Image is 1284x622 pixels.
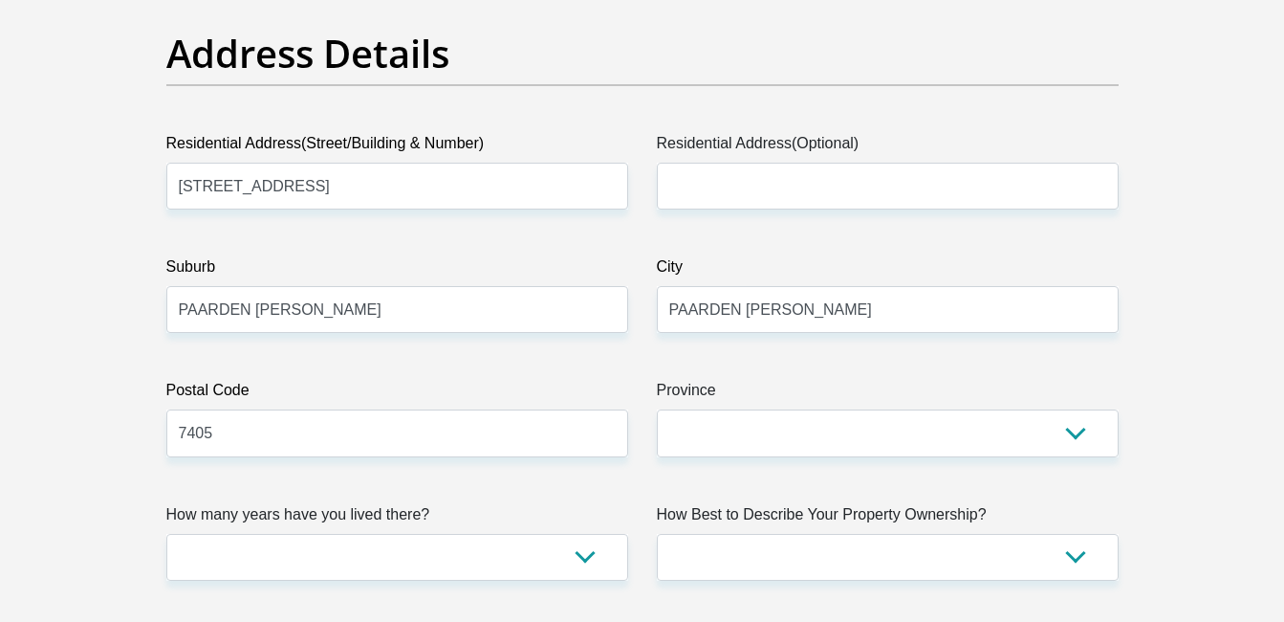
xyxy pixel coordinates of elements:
[657,132,1119,163] label: Residential Address(Optional)
[166,379,628,410] label: Postal Code
[657,255,1119,286] label: City
[657,286,1119,333] input: City
[166,503,628,534] label: How many years have you lived there?
[657,410,1119,456] select: Please Select a Province
[166,286,628,333] input: Suburb
[657,534,1119,581] select: Please select a value
[166,163,628,210] input: Valid residential address
[166,31,1119,77] h2: Address Details
[657,503,1119,534] label: How Best to Describe Your Property Ownership?
[166,255,628,286] label: Suburb
[657,379,1119,410] label: Province
[166,410,628,456] input: Postal Code
[657,163,1119,210] input: Address line 2 (Optional)
[166,132,628,163] label: Residential Address(Street/Building & Number)
[166,534,628,581] select: Please select a value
